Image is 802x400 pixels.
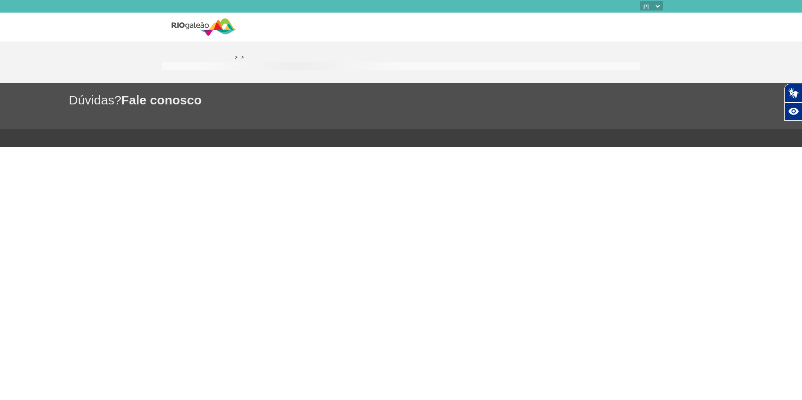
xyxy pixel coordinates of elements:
[784,84,802,102] button: Abrir tradutor de língua de sinais.
[235,52,238,62] a: >
[784,102,802,121] button: Abrir recursos assistivos.
[121,93,202,107] span: Fale conosco
[241,52,244,62] a: >
[784,84,802,121] div: Plugin de acessibilidade da Hand Talk.
[69,91,802,109] h1: Dúvidas?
